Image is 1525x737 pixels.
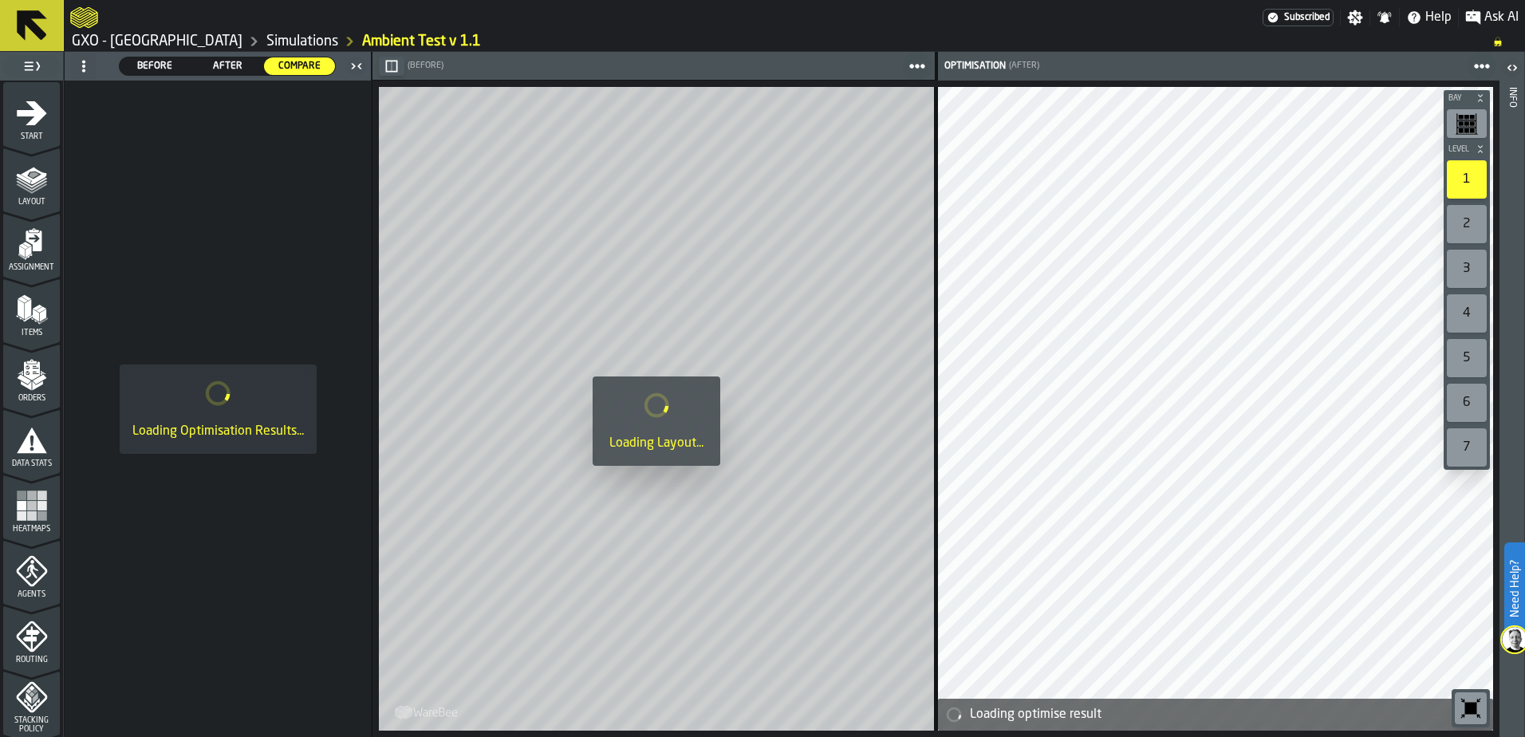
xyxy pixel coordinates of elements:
[126,59,184,73] span: Before
[1400,8,1458,27] label: button-toggle-Help
[970,705,1487,724] div: Loading optimise result
[1444,380,1490,425] div: button-toolbar-undefined
[263,57,336,76] label: button-switch-multi-Compare
[1444,141,1490,157] button: button-
[1444,246,1490,291] div: button-toolbar-undefined
[3,605,60,669] li: menu Routing
[3,656,60,664] span: Routing
[1447,160,1487,199] div: 1
[1499,52,1524,737] header: Info
[3,459,60,468] span: Data Stats
[132,422,304,441] div: Loading Optimisation Results...
[1263,9,1334,26] a: link-to-/wh/i/ae0cd702-8cb1-4091-b3be-0aee77957c79/settings/billing
[1009,61,1039,71] span: (After)
[3,671,60,735] li: menu Stacking Policy
[1452,689,1490,727] div: button-toolbar-undefined
[3,263,60,272] span: Assignment
[3,344,60,408] li: menu Orders
[1501,55,1523,84] label: button-toggle-Open
[941,61,1006,72] div: Optimisation
[605,434,707,453] div: Loading Layout...
[3,278,60,342] li: menu Items
[72,33,242,50] a: link-to-/wh/i/ae0cd702-8cb1-4091-b3be-0aee77957c79
[264,57,335,75] div: thumb
[1459,8,1525,27] label: button-toggle-Ask AI
[3,525,60,534] span: Heatmaps
[1284,12,1330,23] span: Subscribed
[408,61,443,71] span: (Before)
[1444,425,1490,470] div: button-toolbar-undefined
[3,409,60,473] li: menu Data Stats
[70,32,1519,51] nav: Breadcrumb
[1444,202,1490,246] div: button-toolbar-undefined
[3,540,60,604] li: menu Agents
[119,57,191,76] label: button-switch-multi-Before
[266,33,338,50] a: link-to-/wh/i/ae0cd702-8cb1-4091-b3be-0aee77957c79
[1447,339,1487,377] div: 5
[3,475,60,538] li: menu Heatmaps
[191,57,264,76] label: button-switch-multi-After
[1444,157,1490,202] div: button-toolbar-undefined
[1444,90,1490,106] button: button-
[1425,8,1452,27] span: Help
[120,57,191,75] div: thumb
[1444,291,1490,336] div: button-toolbar-undefined
[3,394,60,403] span: Orders
[1370,10,1399,26] label: button-toggle-Notifications
[1458,696,1484,721] svg: Reset zoom and position
[3,213,60,277] li: menu Assignment
[70,3,98,32] a: logo-header
[382,696,472,727] a: logo-header
[199,59,257,73] span: After
[1447,250,1487,288] div: 3
[1444,336,1490,380] div: button-toolbar-undefined
[1447,294,1487,333] div: 4
[1507,84,1518,733] div: Info
[3,148,60,211] li: menu Layout
[1444,106,1490,141] div: button-toolbar-undefined
[379,57,404,76] button: button-
[3,132,60,141] span: Start
[1447,205,1487,243] div: 2
[3,590,60,599] span: Agents
[270,59,329,73] span: Compare
[1445,145,1472,154] span: Level
[1506,544,1523,633] label: Need Help?
[192,57,263,75] div: thumb
[1447,384,1487,422] div: 6
[3,198,60,207] span: Layout
[362,33,481,50] a: link-to-/wh/i/ae0cd702-8cb1-4091-b3be-0aee77957c79/simulations/ac9e4d6c-4746-4476-97db-bc606d24e05f
[1263,9,1334,26] div: Menu Subscription
[345,57,368,76] label: button-toggle-Close me
[1341,10,1369,26] label: button-toggle-Settings
[3,55,60,77] label: button-toggle-Toggle Full Menu
[1484,8,1519,27] span: Ask AI
[938,699,1493,731] div: alert-Loading optimise result
[1445,94,1472,103] span: Bay
[3,716,60,734] span: Stacking Policy
[3,329,60,337] span: Items
[1447,428,1487,467] div: 7
[3,82,60,146] li: menu Start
